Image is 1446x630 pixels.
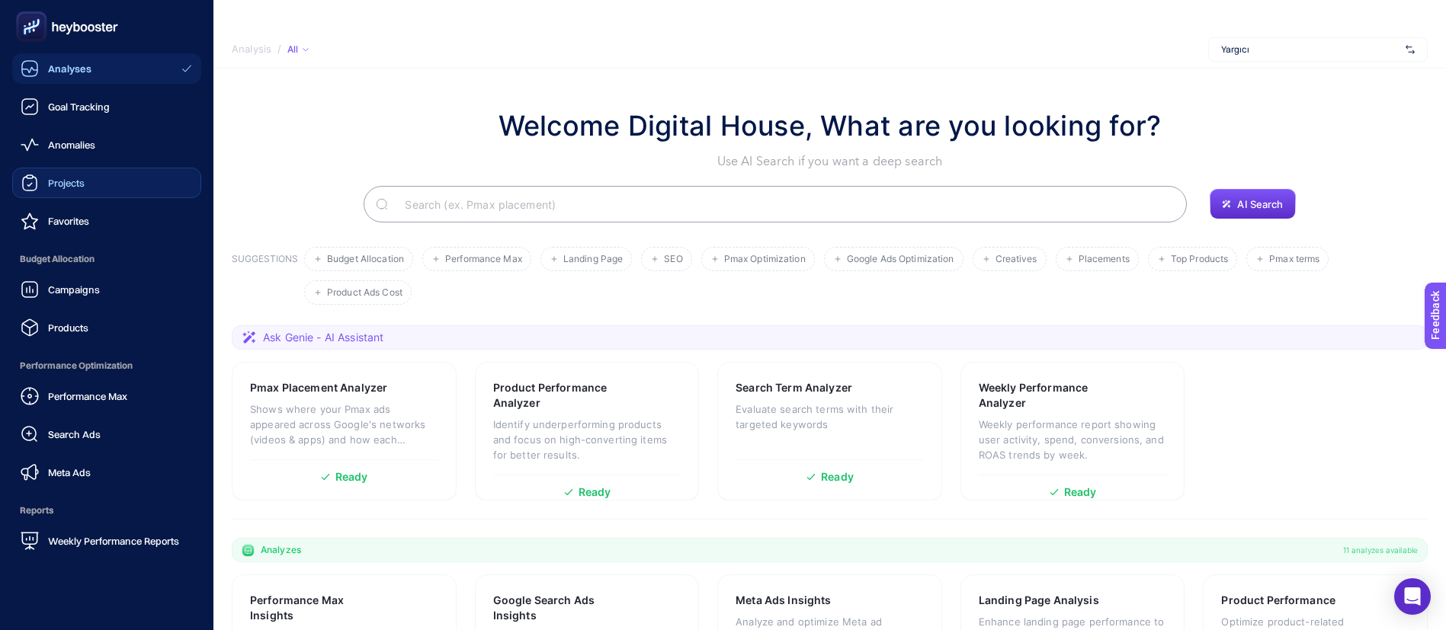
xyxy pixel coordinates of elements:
span: Ready [579,487,611,497]
div: Open Intercom Messenger [1394,578,1431,615]
span: Ask Genie - AI Assistant [263,330,383,345]
a: Goal Tracking [12,91,201,122]
h3: Weekly Performance Analyzer [979,380,1119,411]
p: Shows where your Pmax ads appeared across Google's networks (videos & apps) and how each placemen... [250,401,438,447]
a: Favorites [12,206,201,236]
span: Product Ads Cost [327,287,402,299]
p: Weekly performance report showing user activity, spend, conversions, and ROAS trends by week. [979,417,1167,462]
a: Search Term AnalyzerEvaluate search terms with their targeted keywordsReady [717,362,942,500]
h3: Product Performance Analyzer [493,380,634,411]
a: Weekly Performance Reports [12,526,201,556]
span: Pmax Optimization [724,254,806,265]
span: Budget Allocation [12,244,201,274]
h3: Performance Max Insights [250,593,390,623]
span: Feedback [9,5,58,17]
span: Reports [12,495,201,526]
span: Placements [1079,254,1130,265]
span: 11 analyzes available [1343,544,1418,556]
span: Projects [48,177,85,189]
h3: SUGGESTIONS [232,253,298,305]
span: Search Ads [48,428,101,440]
span: Yargıcı [1221,43,1400,56]
p: Evaluate search terms with their targeted keywords [736,401,924,432]
a: Campaigns [12,274,201,305]
span: Analyzes [261,544,301,556]
h3: Pmax Placement Analyzer [250,380,387,395]
span: Analyses [48,62,91,75]
a: Weekly Performance AnalyzerWeekly performance report showing user activity, spend, conversions, a... [960,362,1185,500]
span: Meta Ads [48,466,91,478]
h3: Meta Ads Insights [736,593,831,608]
div: All [287,43,309,56]
span: Landing Page [563,254,623,265]
h3: Search Term Analyzer [736,380,852,395]
span: AI Search [1237,198,1283,210]
a: Performance Max [12,381,201,411]
h3: Google Search Ads Insights [493,593,633,623]
p: Use AI Search if you want a deep search [499,152,1162,171]
span: Performance Max [445,254,522,265]
span: Weekly Performance Reports [48,535,179,547]
img: svg%3e [1406,42,1415,57]
a: Anomalies [12,130,201,160]
button: AI Search [1210,189,1295,219]
span: Ready [335,472,368,482]
a: Pmax Placement AnalyzerShows where your Pmax ads appeared across Google's networks (videos & apps... [232,362,457,500]
a: Search Ads [12,419,201,449]
a: Analyses [12,53,201,84]
span: Anomalies [48,139,95,151]
span: Goal Tracking [48,101,110,113]
a: Meta Ads [12,457,201,488]
h3: Product Performance [1221,593,1335,608]
span: SEO [664,254,682,265]
span: Campaigns [48,283,100,296]
span: / [277,43,281,55]
a: Projects [12,168,201,198]
span: Creatives [996,254,1037,265]
span: Budget Allocation [327,254,404,265]
span: Favorites [48,215,89,227]
span: Performance Max [48,390,127,402]
span: Products [48,321,88,334]
span: Ready [1064,487,1097,497]
span: Google Ads Optimization [847,254,954,265]
span: Top Products [1171,254,1228,265]
h3: Landing Page Analysis [979,593,1099,608]
span: Pmax terms [1269,254,1319,265]
p: Identify underperforming products and focus on high-converting items for better results. [493,417,681,462]
span: Analysis [232,43,271,56]
a: Products [12,312,201,343]
a: Product Performance AnalyzerIdentify underperforming products and focus on high-converting items ... [475,362,700,500]
h1: Welcome Digital House, What are you looking for? [499,105,1162,146]
span: Performance Optimization [12,350,201,381]
input: Search [393,183,1175,225]
span: Ready [821,472,854,482]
